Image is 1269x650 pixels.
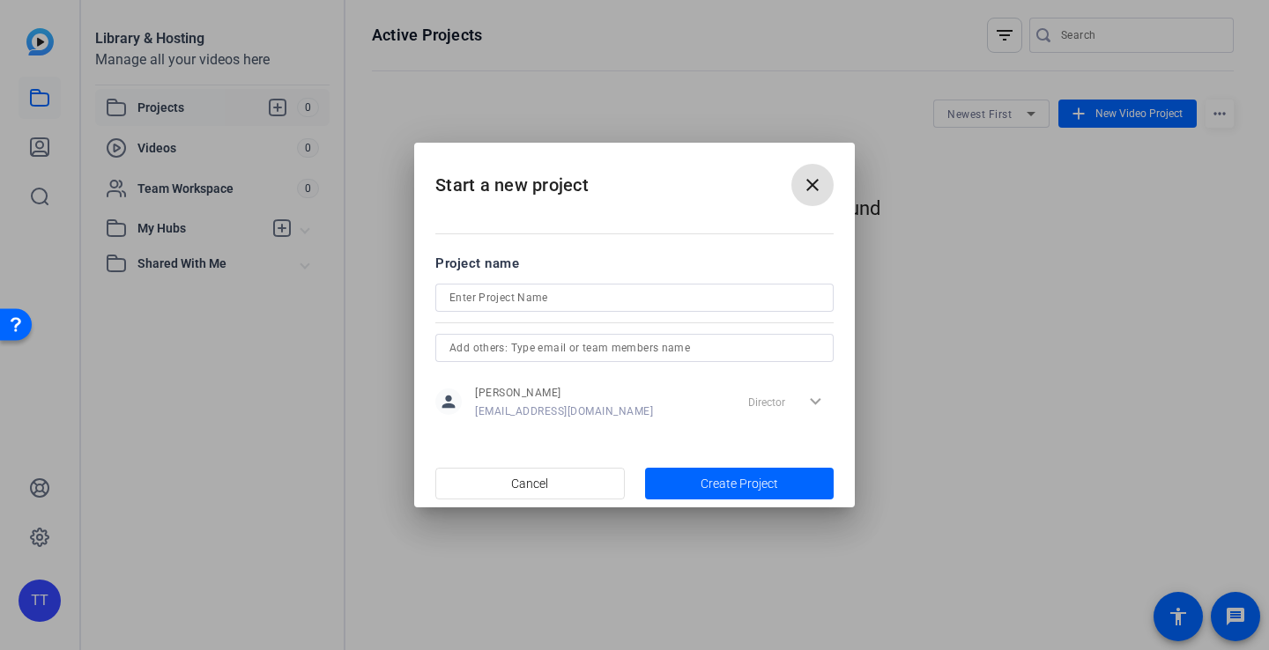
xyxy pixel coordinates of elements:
[701,475,778,493] span: Create Project
[414,143,855,214] h2: Start a new project
[475,404,653,418] span: [EMAIL_ADDRESS][DOMAIN_NAME]
[475,386,653,400] span: [PERSON_NAME]
[802,174,823,196] mat-icon: close
[511,467,548,500] span: Cancel
[435,388,462,415] mat-icon: person
[449,287,820,308] input: Enter Project Name
[435,468,625,499] button: Cancel
[449,337,820,358] input: Add others: Type email or team members name
[645,468,835,499] button: Create Project
[435,254,834,273] div: Project name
